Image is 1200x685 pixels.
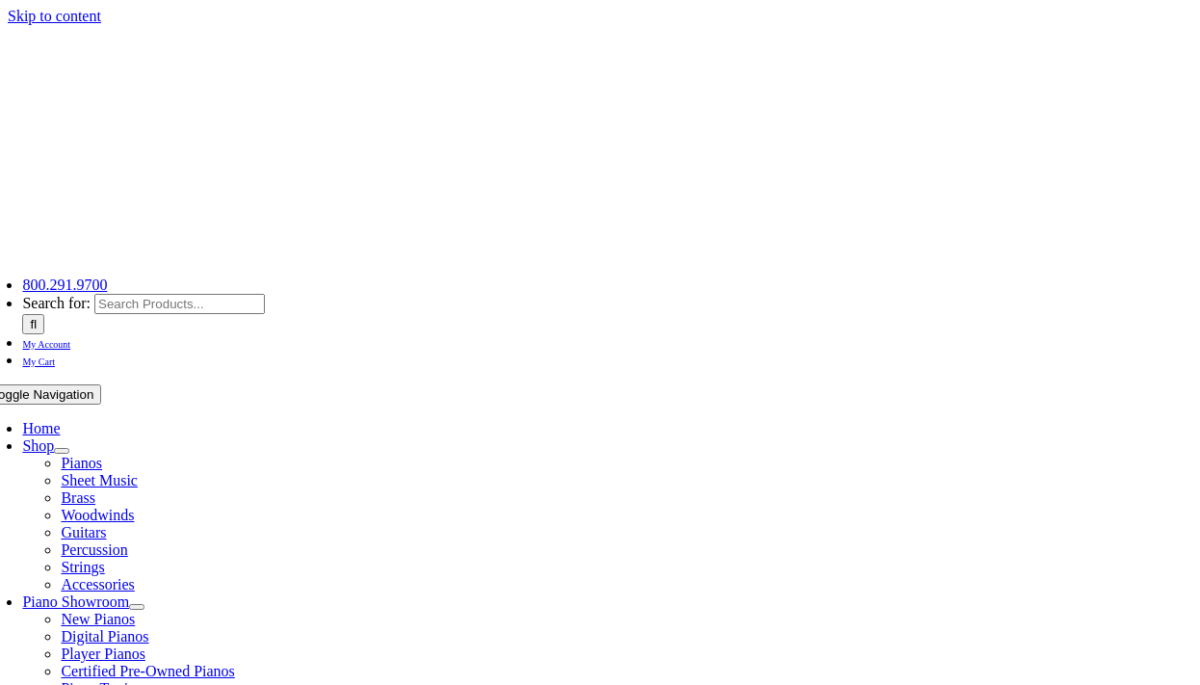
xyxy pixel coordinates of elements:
span: Search for: [22,295,91,311]
input: Search Products... [94,294,265,314]
button: Open submenu of Piano Showroom [129,604,144,610]
a: Digital Pianos [61,628,148,645]
a: Percussion [61,541,127,558]
a: Piano Showroom [22,593,129,610]
a: 800.291.9700 [22,277,107,293]
button: Open submenu of Shop [54,448,69,454]
a: Sheet Music [61,472,138,488]
a: Guitars [61,524,106,540]
span: My Cart [22,356,55,367]
a: Home [22,420,60,436]
a: Accessories [61,576,134,593]
a: Player Pianos [61,645,145,662]
a: Woodwinds [61,507,134,523]
a: Pianos [61,455,102,471]
a: Strings [61,559,104,575]
a: Shop [22,437,54,454]
a: Skip to content [8,8,101,24]
input: Search [22,314,44,334]
a: New Pianos [61,611,135,627]
a: My Cart [22,352,55,368]
a: My Account [22,334,70,351]
a: Brass [61,489,95,506]
a: Certified Pre-Owned Pianos [61,663,234,679]
span: My Account [22,339,70,350]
